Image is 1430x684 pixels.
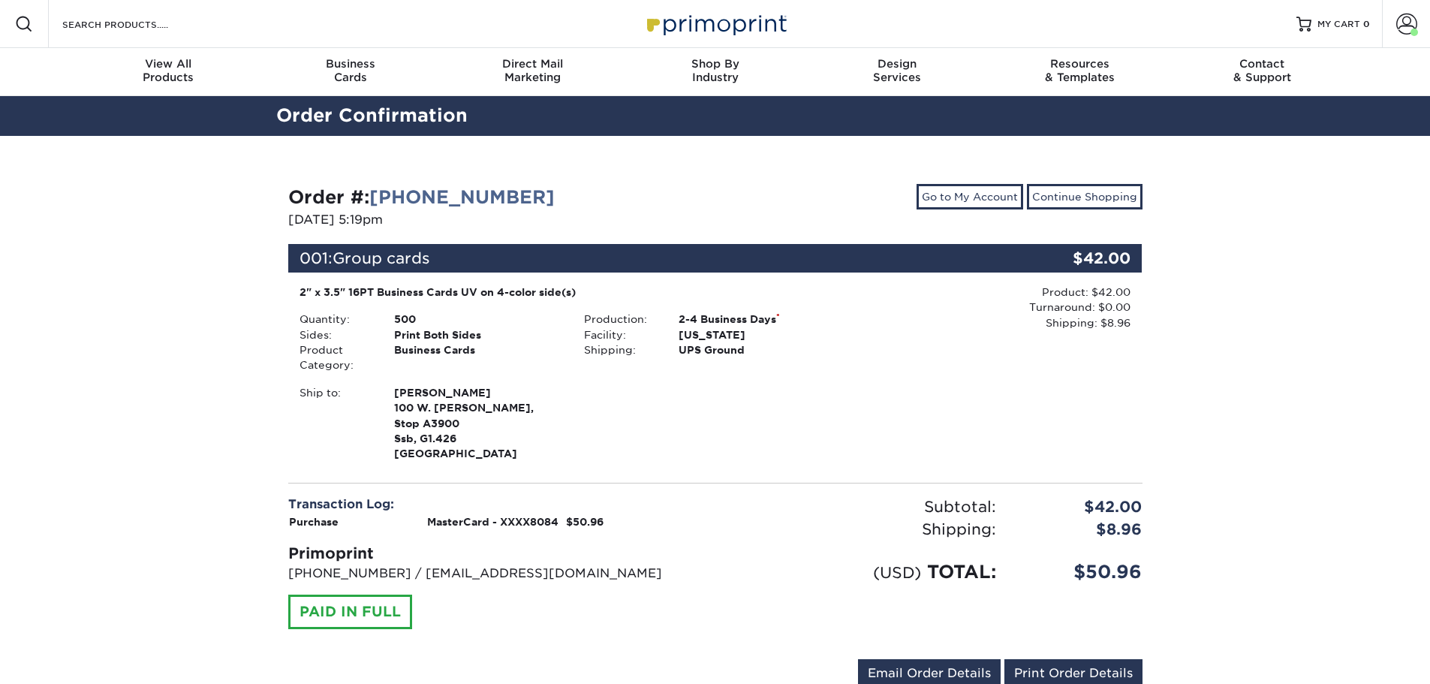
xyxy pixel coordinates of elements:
div: Subtotal: [715,496,1007,518]
div: [US_STATE] [667,327,857,342]
strong: Purchase [289,516,339,528]
div: Cards [259,57,441,84]
div: $8.96 [1007,518,1154,541]
strong: Order #: [288,186,555,208]
div: Services [806,57,989,84]
div: Facility: [573,327,667,342]
a: Direct MailMarketing [441,48,624,96]
div: Shipping: [715,518,1007,541]
span: Shop By [624,57,806,71]
span: MY CART [1317,18,1360,31]
a: Shop ByIndustry [624,48,806,96]
div: Business Cards [383,342,573,373]
div: 2" x 3.5" 16PT Business Cards UV on 4-color side(s) [300,285,847,300]
span: Group cards [333,249,430,267]
span: [PERSON_NAME] [394,385,561,400]
a: Resources& Templates [989,48,1171,96]
div: 001: [288,244,1000,273]
a: Contact& Support [1171,48,1353,96]
a: Continue Shopping [1027,184,1142,209]
div: Sides: [288,327,383,342]
span: Design [806,57,989,71]
span: Business [259,57,441,71]
strong: $50.96 [566,516,604,528]
div: UPS Ground [667,342,857,357]
div: Primoprint [288,542,704,565]
p: [DATE] 5:19pm [288,211,704,229]
div: Transaction Log: [288,496,704,514]
small: (USD) [873,563,921,582]
span: Direct Mail [441,57,624,71]
div: 2-4 Business Days [667,312,857,327]
div: Product Category: [288,342,383,373]
div: Production: [573,312,667,327]
div: $50.96 [1007,559,1154,586]
h2: Order Confirmation [265,102,1166,130]
strong: MasterCard - XXXX8084 [427,516,558,528]
div: Print Both Sides [383,327,573,342]
div: & Templates [989,57,1171,84]
a: DesignServices [806,48,989,96]
div: Products [77,57,260,84]
div: $42.00 [1000,244,1142,273]
div: Marketing [441,57,624,84]
p: [PHONE_NUMBER] / [EMAIL_ADDRESS][DOMAIN_NAME] [288,565,704,583]
div: Product: $42.00 Turnaround: $0.00 Shipping: $8.96 [857,285,1130,330]
a: Go to My Account [917,184,1023,209]
div: Ship to: [288,385,383,462]
a: [PHONE_NUMBER] [369,186,555,208]
a: View AllProducts [77,48,260,96]
span: View All [77,57,260,71]
input: SEARCH PRODUCTS..... [61,15,207,33]
span: TOTAL: [927,561,996,583]
span: Ssb, G1.426 [394,431,561,446]
strong: [GEOGRAPHIC_DATA] [394,385,561,460]
a: BusinessCards [259,48,441,96]
div: 500 [383,312,573,327]
div: $42.00 [1007,496,1154,518]
span: Contact [1171,57,1353,71]
div: Industry [624,57,806,84]
div: Shipping: [573,342,667,357]
span: 100 W. [PERSON_NAME], Stop A3900 [394,400,561,431]
span: 0 [1363,19,1370,29]
img: Primoprint [640,8,790,40]
div: & Support [1171,57,1353,84]
div: Quantity: [288,312,383,327]
span: Resources [989,57,1171,71]
div: PAID IN FULL [288,595,412,629]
